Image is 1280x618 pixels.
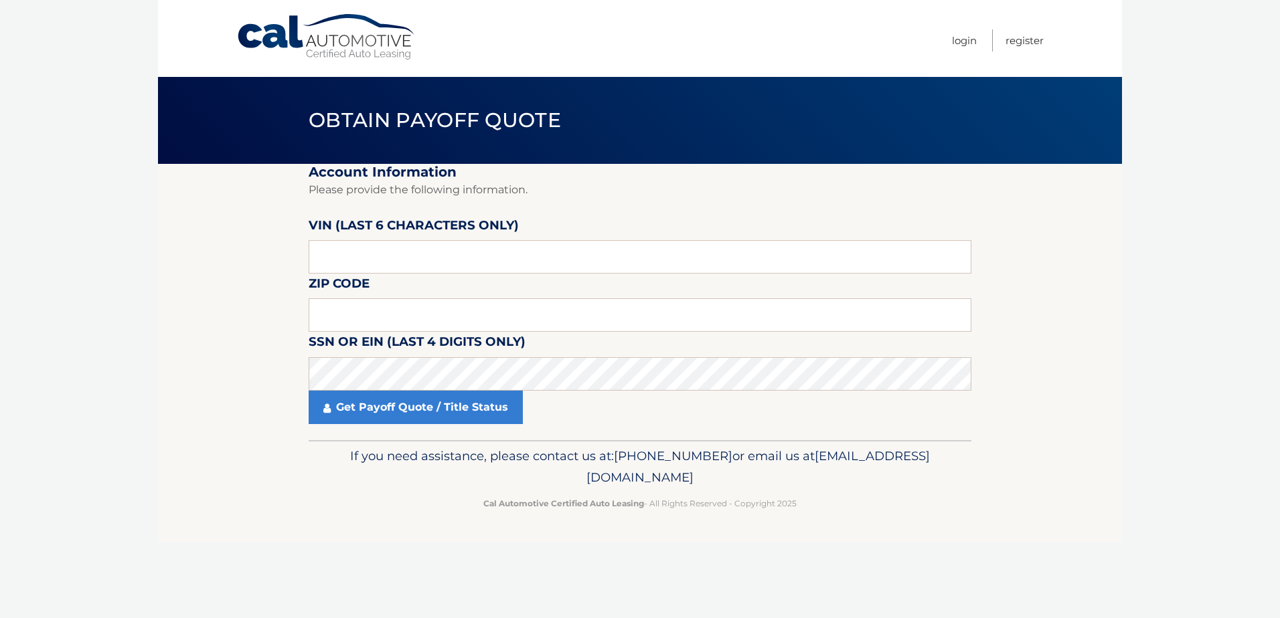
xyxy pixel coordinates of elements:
p: Please provide the following information. [309,181,971,199]
a: Login [952,29,977,51]
p: If you need assistance, please contact us at: or email us at [317,445,963,488]
a: Cal Automotive [236,13,417,61]
span: [PHONE_NUMBER] [614,448,732,463]
label: VIN (last 6 characters only) [309,215,519,240]
a: Register [1006,29,1044,51]
strong: Cal Automotive Certified Auto Leasing [483,498,644,508]
label: SSN or EIN (last 4 digits only) [309,332,526,356]
p: - All Rights Reserved - Copyright 2025 [317,496,963,510]
a: Get Payoff Quote / Title Status [309,391,523,424]
label: Zip Code [309,274,370,298]
span: Obtain Payoff Quote [309,108,561,132]
h2: Account Information [309,164,971,181]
